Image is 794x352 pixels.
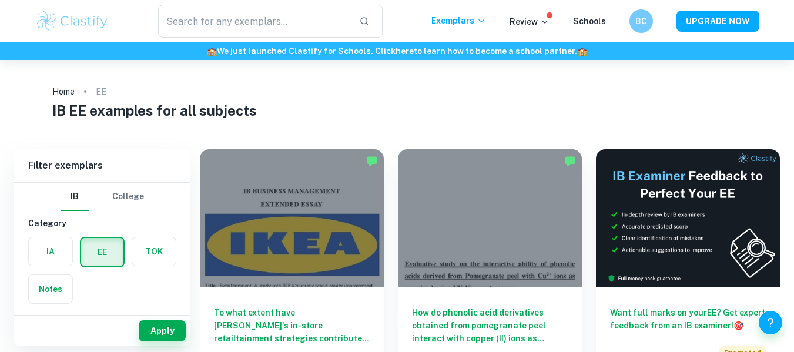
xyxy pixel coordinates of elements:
img: Marked [366,155,378,167]
p: Exemplars [431,14,486,27]
button: Notes [29,275,72,303]
h6: We just launched Clastify for Schools. Click to learn how to become a school partner. [2,45,792,58]
button: Apply [139,320,186,341]
p: EE [96,85,106,98]
div: Filter type choice [61,183,144,211]
button: Help and Feedback [759,311,782,334]
p: Review [510,15,550,28]
span: 🎯 [733,321,743,330]
button: College [112,183,144,211]
span: 🏫 [207,46,217,56]
img: Clastify logo [35,9,110,33]
h6: Filter exemplars [14,149,190,182]
span: 🏫 [577,46,587,56]
h6: Want full marks on your EE ? Get expert feedback from an IB examiner! [610,306,766,332]
button: BC [629,9,653,33]
button: UPGRADE NOW [676,11,759,32]
h6: To what extent have [PERSON_NAME]'s in-store retailtainment strategies contributed to enhancing b... [214,306,370,345]
button: IB [61,183,89,211]
button: IA [29,237,72,266]
a: here [396,46,414,56]
input: Search for any exemplars... [158,5,350,38]
h6: How do phenolic acid derivatives obtained from pomegranate peel interact with copper (II) ions as... [412,306,568,345]
h6: BC [634,15,648,28]
h1: IB EE examples for all subjects [52,100,742,121]
img: Thumbnail [596,149,780,287]
img: Marked [564,155,576,167]
h6: Category [28,217,176,230]
button: EE [81,238,123,266]
button: TOK [132,237,176,266]
a: Schools [573,16,606,26]
a: Home [52,83,75,100]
